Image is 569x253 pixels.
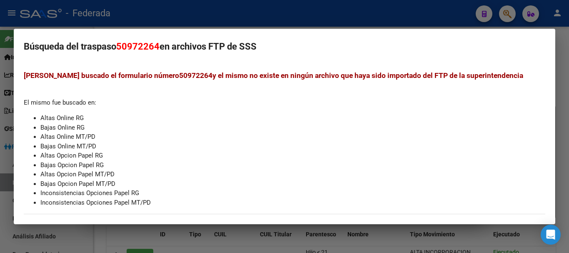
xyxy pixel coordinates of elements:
[24,39,545,55] h2: Búsqueda del traspaso en archivos FTP de SSS
[40,198,545,208] li: Inconsistencias Opciones Papel MT/PD
[40,132,545,142] li: Altas Online MT/PD
[40,113,545,123] li: Altas Online RG
[40,188,545,198] li: Inconsistencias Opciones Papel RG
[40,123,545,133] li: Bajas Online RG
[40,160,545,170] li: Bajas Opcion Papel RG
[24,71,523,80] span: [PERSON_NAME] buscado el formulario número y el mismo no existe en ningún archivo que haya sido i...
[40,142,545,151] li: Bajas Online MT/PD
[40,170,545,179] li: Altas Opcion Papel MT/PD
[179,71,212,80] strong: 50972264
[40,179,545,189] li: Bajas Opcion Papel MT/PD
[40,151,545,160] li: Altas Opcion Papel RG
[541,225,561,245] div: Open Intercom Messenger
[24,70,545,207] div: El mismo fue buscado en:
[116,41,160,52] span: 50972264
